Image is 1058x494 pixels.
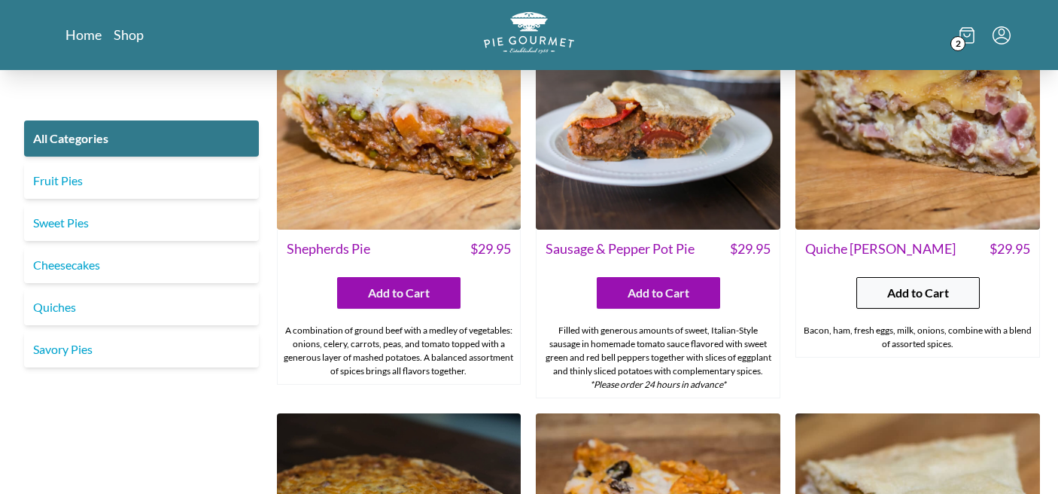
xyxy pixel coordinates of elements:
[993,26,1011,44] button: Menu
[537,318,780,398] div: Filled with generous amounts of sweet, Italian-Style sausage in homemade tomato sauce flavored wi...
[990,239,1030,259] span: $ 29.95
[24,247,259,283] a: Cheesecakes
[484,12,574,53] img: logo
[950,36,965,51] span: 2
[278,318,521,384] div: A combination of ground beef with a medley of vegetables: onions, celery, carrots, peas, and toma...
[546,239,695,259] span: Sausage & Pepper Pot Pie
[114,26,144,44] a: Shop
[337,277,461,309] button: Add to Cart
[24,163,259,199] a: Fruit Pies
[287,239,370,259] span: Shepherds Pie
[368,284,430,302] span: Add to Cart
[730,239,771,259] span: $ 29.95
[805,239,956,259] span: Quiche [PERSON_NAME]
[590,379,726,390] em: *Please order 24 hours in advance*
[796,318,1039,357] div: Bacon, ham, fresh eggs, milk, onions, combine with a blend of assorted spices.
[597,277,720,309] button: Add to Cart
[856,277,980,309] button: Add to Cart
[484,12,574,58] a: Logo
[24,205,259,241] a: Sweet Pies
[628,284,689,302] span: Add to Cart
[24,331,259,367] a: Savory Pies
[24,289,259,325] a: Quiches
[65,26,102,44] a: Home
[24,120,259,157] a: All Categories
[887,284,949,302] span: Add to Cart
[470,239,511,259] span: $ 29.95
